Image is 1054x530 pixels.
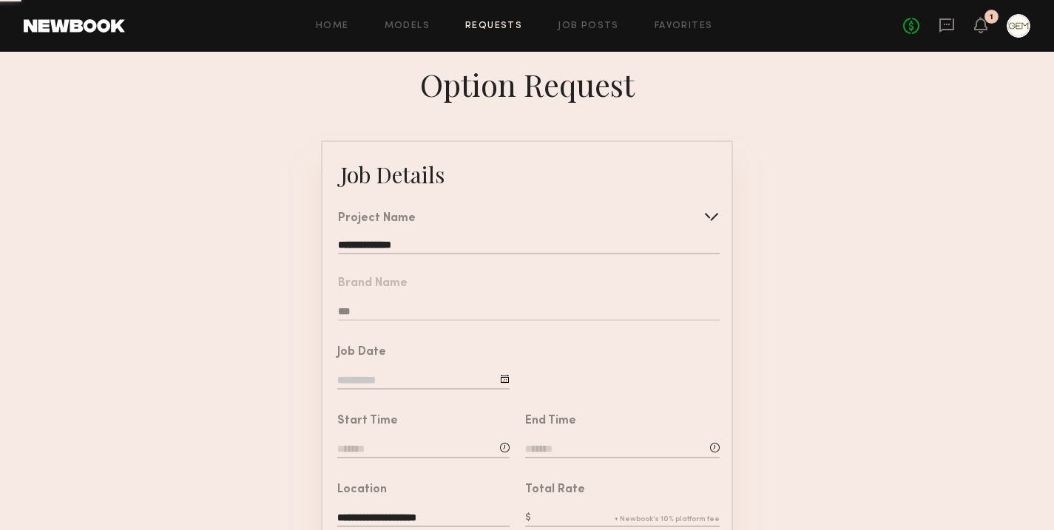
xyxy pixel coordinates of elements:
[337,347,386,359] div: Job Date
[525,415,576,427] div: End Time
[316,21,349,31] a: Home
[337,415,398,427] div: Start Time
[655,21,713,31] a: Favorites
[558,21,619,31] a: Job Posts
[990,13,993,21] div: 1
[385,21,430,31] a: Models
[338,213,416,225] div: Project Name
[420,64,635,105] div: Option Request
[525,484,585,496] div: Total Rate
[340,160,445,189] div: Job Details
[337,484,387,496] div: Location
[465,21,522,31] a: Requests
